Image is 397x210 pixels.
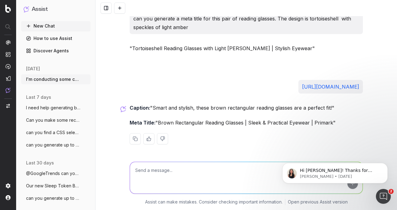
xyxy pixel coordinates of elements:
a: Discover Agents [21,46,91,56]
span: can you generate up to 3 meta titles for [26,142,81,148]
button: can you find a CSS selector that will ex [21,128,91,138]
a: Open previous Assist version [288,199,348,205]
h1: Assist [32,5,48,14]
strong: Caption: [130,105,150,111]
button: Our new Sleep Token Band Tshirts are a m [21,181,91,191]
span: @GoogleTrends can you analyse google tre [26,170,81,177]
a: How to use Assist [21,33,91,43]
span: last 7 days [26,94,51,100]
button: @GoogleTrends can you analyse google tre [21,168,91,178]
img: Botify logo [5,5,11,13]
p: "Tortoiseshell Reading Glasses with Light [PERSON_NAME] | Stylish Eyewear" [130,44,363,53]
span: I need help generating blog ideas for ac [26,105,81,111]
img: Setting [6,183,11,188]
button: New Chat [21,21,91,31]
img: My account [6,195,11,200]
p: Assist can make mistakes. Consider checking important information. [145,199,283,205]
img: Studio [6,76,11,81]
button: I'm conducting some competitor research [21,74,91,84]
strong: Meta Title: [130,120,155,126]
iframe: Intercom live chat [376,189,391,204]
p: "Brown Rectangular Reading Glasses | Sleek & Practical Eyewear | Primark" [130,118,363,127]
span: last 30 days [26,160,54,166]
span: Our new Sleep Token Band Tshirts are a m [26,183,81,189]
img: Botify assist logo [120,106,126,112]
iframe: Intercom notifications message [273,150,397,193]
img: Assist [6,88,11,93]
span: I'm conducting some competitor research [26,76,81,82]
button: can you generate up to 2 meta descriptio [21,193,91,203]
img: Switch project [6,104,10,108]
span: Can you make some recommendations on how [26,117,81,123]
a: [URL][DOMAIN_NAME] [302,84,359,90]
span: can you find a CSS selector that will ex [26,129,81,136]
img: Intelligence [6,52,11,57]
img: Assist [24,6,29,12]
img: Activation [6,64,11,69]
span: can you generate up to 2 meta descriptio [26,195,81,201]
img: Analytics [6,40,11,45]
p: can you generate a meta title for this pair of reading glasses. The design is tortoiseshell with ... [133,14,359,32]
span: [DATE] [26,66,40,72]
button: can you generate up to 3 meta titles for [21,140,91,150]
button: Assist [24,5,88,14]
p: "Smart and stylish, these brown rectangular reading glasses are a perfect fit!" [130,103,363,112]
button: Can you make some recommendations on how [21,115,91,125]
span: 2 [389,189,394,194]
button: I need help generating blog ideas for ac [21,103,91,113]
